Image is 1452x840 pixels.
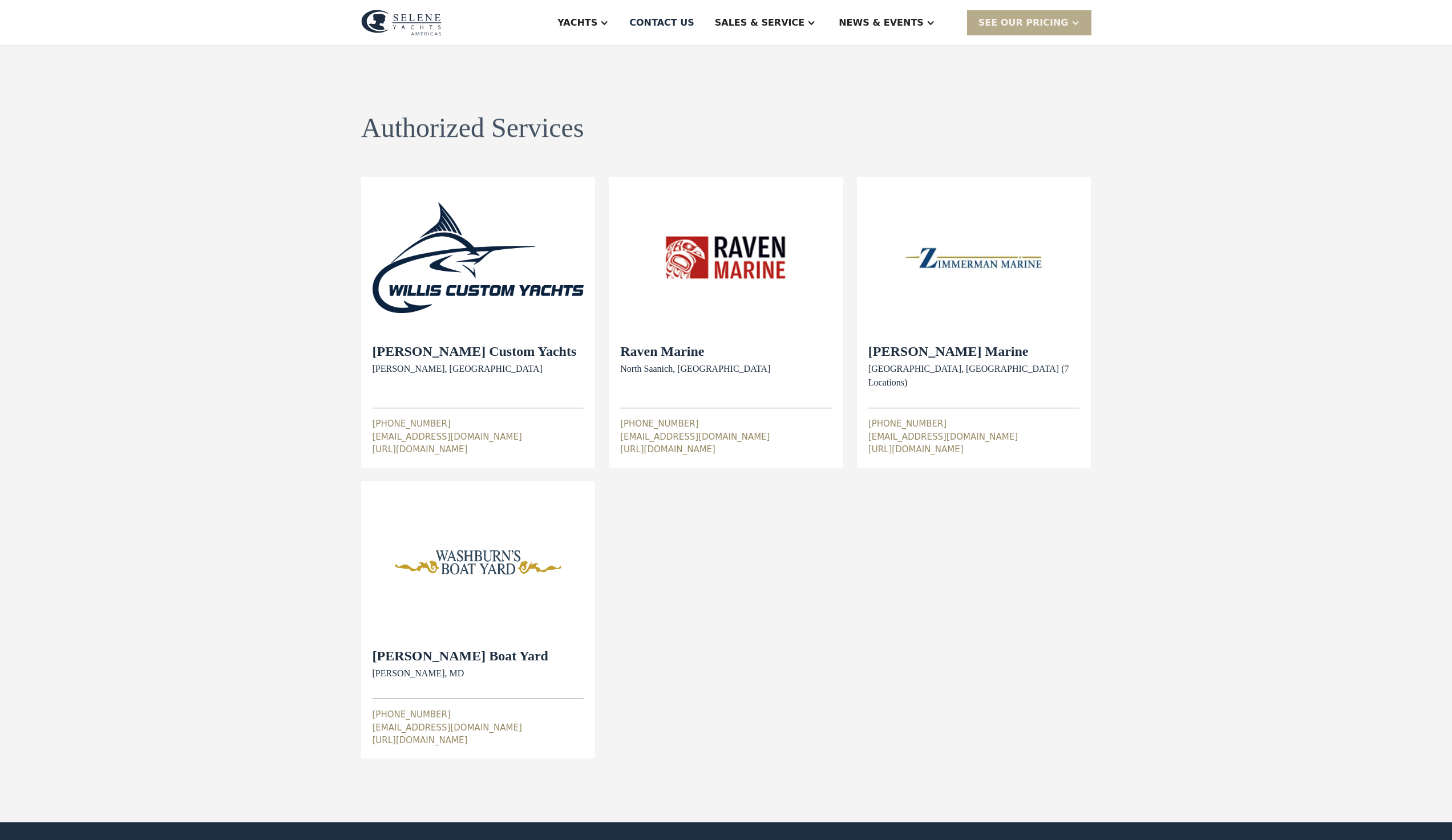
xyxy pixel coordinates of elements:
div: Contact US [629,16,694,30]
h2: [PERSON_NAME] Boat Yard [373,648,548,664]
a: [PHONE_NUMBER] [373,708,451,721]
div: SEE Our Pricing [967,10,1091,35]
div: [GEOGRAPHIC_DATA], [GEOGRAPHIC_DATA] (7 Locations) [868,362,1080,389]
img: logo [361,10,442,36]
div: [PERSON_NAME], MD [373,667,548,680]
h2: [PERSON_NAME] Custom Yachts [373,343,577,360]
div: Sales & Service [715,16,804,30]
a: [EMAIL_ADDRESS][DOMAIN_NAME] [373,431,584,444]
img: Washburn’s Boat Yard [373,493,584,632]
a: [EMAIL_ADDRESS][DOMAIN_NAME] [868,431,1080,444]
img: Zimmerman Marine [868,188,1080,328]
a: [URL][DOMAIN_NAME] [373,443,584,456]
a: [URL][DOMAIN_NAME] [620,443,832,456]
img: Raven Marine [620,188,832,328]
a: [PHONE_NUMBER] [373,417,451,431]
a: [EMAIL_ADDRESS][DOMAIN_NAME] [620,431,832,444]
a: [URL][DOMAIN_NAME] [868,443,1080,456]
a: [EMAIL_ADDRESS][DOMAIN_NAME] [373,721,584,735]
a: [PHONE_NUMBER] [620,417,698,431]
div: SEE Our Pricing [978,16,1069,30]
div: Yachts [557,16,597,30]
div: North Saanich, [GEOGRAPHIC_DATA] [620,362,770,376]
h1: Authorized Services [361,113,584,143]
div: [PERSON_NAME], [GEOGRAPHIC_DATA] [373,362,577,376]
a: [URL][DOMAIN_NAME] [373,734,584,747]
img: Willis Custom Yachts [373,188,584,328]
div: News & EVENTS [839,16,924,30]
a: [PHONE_NUMBER] [868,417,947,431]
h2: [PERSON_NAME] Marine [868,343,1080,360]
h2: Raven Marine [620,343,770,360]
